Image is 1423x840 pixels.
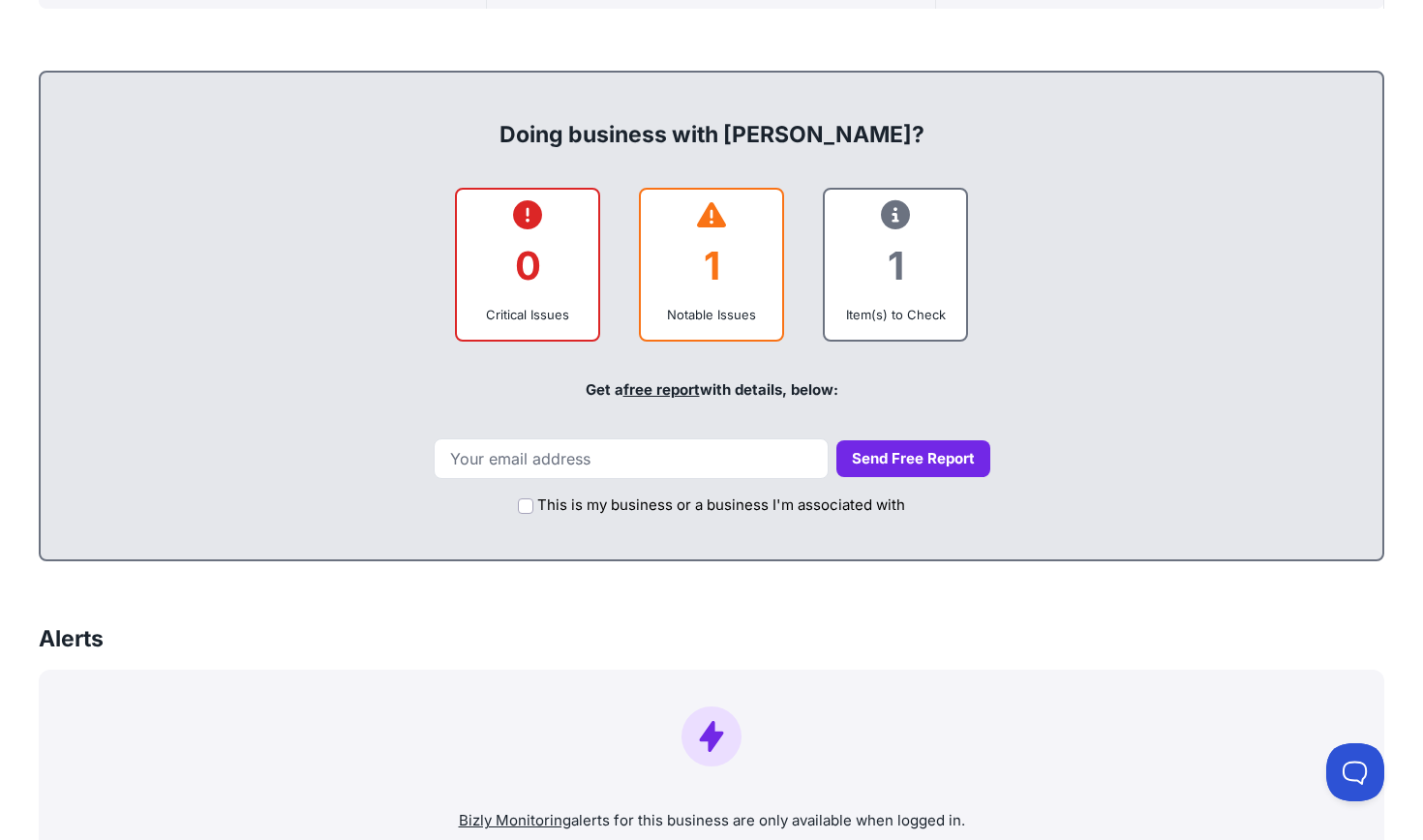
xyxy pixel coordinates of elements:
div: 0 [472,226,583,305]
a: Bizly Monitoring [459,811,571,829]
label: This is my business or a business I'm associated with [537,495,905,517]
a: free report [623,380,700,399]
div: Doing business with [PERSON_NAME]? [60,88,1363,150]
div: 1 [656,226,767,305]
button: Send Free Report [836,440,990,478]
div: Critical Issues [472,305,583,324]
div: Notable Issues [656,305,767,324]
input: Your email address [434,438,829,479]
span: Get a with details, below: [586,380,838,399]
h3: Alerts [39,623,104,654]
iframe: Toggle Customer Support [1326,743,1384,801]
div: 1 [840,226,951,305]
p: alerts for this business are only available when logged in. [54,810,1369,832]
div: Item(s) to Check [840,305,951,324]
